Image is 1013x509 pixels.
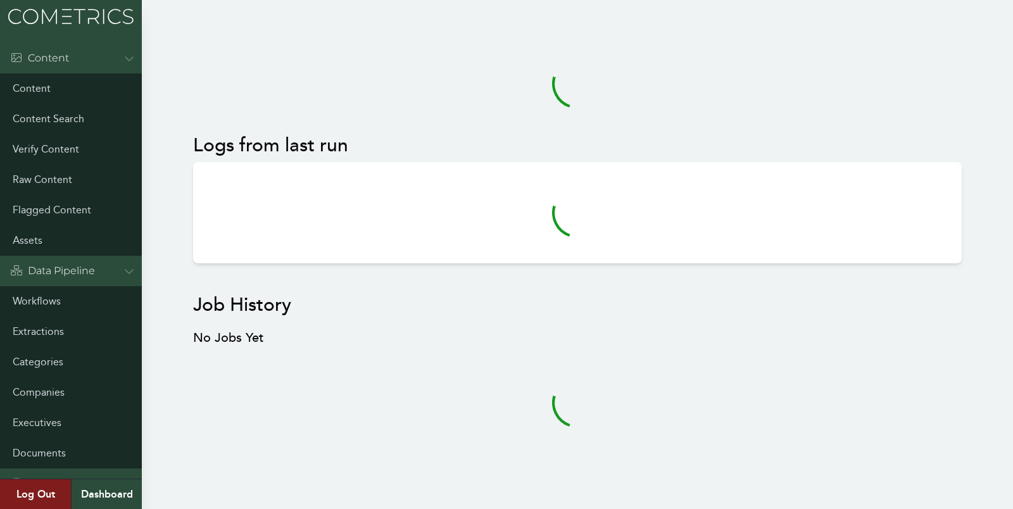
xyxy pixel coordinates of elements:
div: Admin [10,476,62,491]
svg: audio-loading [552,187,603,238]
svg: audio-loading [552,377,603,428]
div: Data Pipeline [10,263,95,279]
svg: audio-loading [552,58,603,109]
h2: Logs from last run [193,134,961,157]
a: Dashboard [71,479,142,509]
div: Content [10,51,69,66]
h3: No Jobs Yet [193,329,961,347]
h2: Job History [193,294,961,317]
